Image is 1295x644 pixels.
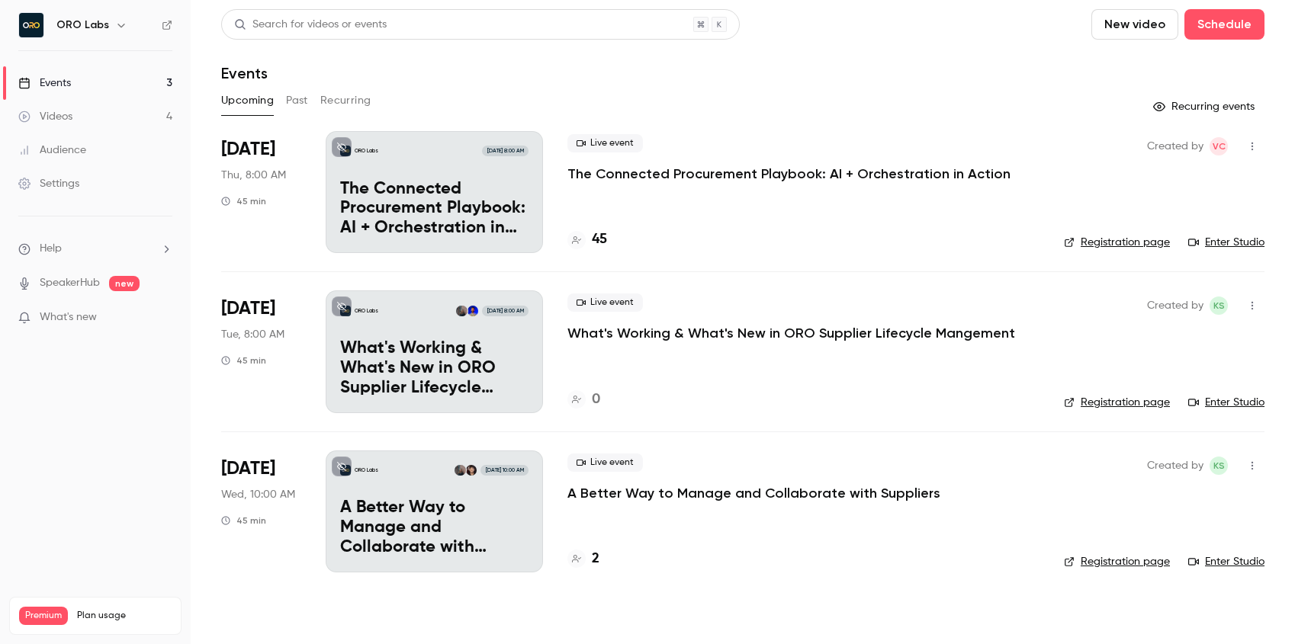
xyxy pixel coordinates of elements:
a: Enter Studio [1188,395,1264,410]
span: Created by [1147,137,1203,155]
div: Search for videos or events [234,17,387,33]
span: Kelli Stanley [1210,457,1228,475]
a: A Better Way to Manage and Collaborate with SuppliersORO LabsAniketh NarayananKelli Stanley[DATE]... [326,450,543,572]
button: Recurring [320,88,371,113]
p: The Connected Procurement Playbook: AI + Orchestration in Action [340,180,529,239]
div: Settings [18,176,79,191]
a: A Better Way to Manage and Collaborate with Suppliers [567,484,940,502]
h1: Events [221,64,268,82]
img: ORO Labs [19,13,43,37]
a: 0 [567,389,600,410]
div: Audience [18,143,86,158]
a: Enter Studio [1188,554,1264,569]
span: Thu, 8:00 AM [221,168,286,183]
button: Upcoming [221,88,274,113]
span: [DATE] 8:00 AM [482,306,528,316]
span: Live event [567,453,643,472]
span: Vlad Croitoru [1210,137,1228,155]
span: [DATE] 10:00 AM [480,465,528,476]
h6: ORO Labs [56,18,109,33]
a: SpeakerHub [40,275,100,291]
span: Help [40,241,62,257]
a: What's Working & What's New in ORO Supplier Lifecycle MangementORO LabsHrishi KaikiniKelli Stanle... [326,290,543,412]
a: What's Working & What's New in ORO Supplier Lifecycle Mangement [567,324,1015,342]
p: A Better Way to Manage and Collaborate with Suppliers [340,498,529,557]
span: new [109,276,140,291]
p: What's Working & What's New in ORO Supplier Lifecycle Mangement [340,339,529,398]
span: [DATE] [221,296,275,321]
span: Kelli Stanley [1210,296,1228,315]
div: 45 min [221,354,266,367]
span: KS [1213,296,1225,315]
span: Created by [1147,457,1203,475]
span: Live event [567,134,643,152]
div: Videos [18,109,72,124]
img: Kelli Stanley [456,306,467,316]
button: Schedule [1184,9,1264,40]
span: [DATE] [221,457,275,481]
a: 2 [567,549,599,569]
span: What's new [40,309,97,325]
p: ORO Labs [355,466,378,474]
a: The Connected Procurement Playbook: AI + Orchestration in ActionORO Labs[DATE] 8:00 AMThe Connect... [326,131,543,253]
span: Plan usage [77,610,172,622]
div: 45 min [221,514,266,527]
span: Premium [19,607,68,625]
div: Oct 29 Wed, 12:00 PM (America/Chicago) [221,450,301,572]
span: [DATE] 8:00 AM [482,146,528,156]
a: Registration page [1064,554,1170,569]
span: Wed, 10:00 AM [221,487,295,502]
div: Oct 16 Thu, 11:00 AM (America/Detroit) [221,131,301,253]
p: ORO Labs [355,147,378,155]
button: New video [1091,9,1178,40]
a: Registration page [1064,235,1170,250]
img: Kelli Stanley [455,465,465,476]
p: ORO Labs [355,307,378,315]
span: KS [1213,457,1225,475]
span: VC [1213,137,1226,155]
div: 45 min [221,195,266,207]
h4: 2 [592,549,599,569]
button: Past [286,88,308,113]
button: Recurring events [1146,95,1264,119]
h4: 0 [592,389,600,410]
img: Aniketh Narayanan [466,465,477,476]
span: Tue, 8:00 AM [221,327,284,342]
a: Enter Studio [1188,235,1264,250]
a: Registration page [1064,395,1170,410]
img: Hrishi Kaikini [468,306,478,316]
iframe: Noticeable Trigger [154,311,172,325]
li: help-dropdown-opener [18,241,172,257]
span: [DATE] [221,137,275,162]
h4: 45 [592,229,607,250]
div: Events [18,75,71,91]
div: Oct 28 Tue, 10:00 AM (America/Chicago) [221,290,301,412]
span: Created by [1147,296,1203,315]
a: The Connected Procurement Playbook: AI + Orchestration in Action [567,165,1011,183]
a: 45 [567,229,607,250]
span: Live event [567,293,643,312]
